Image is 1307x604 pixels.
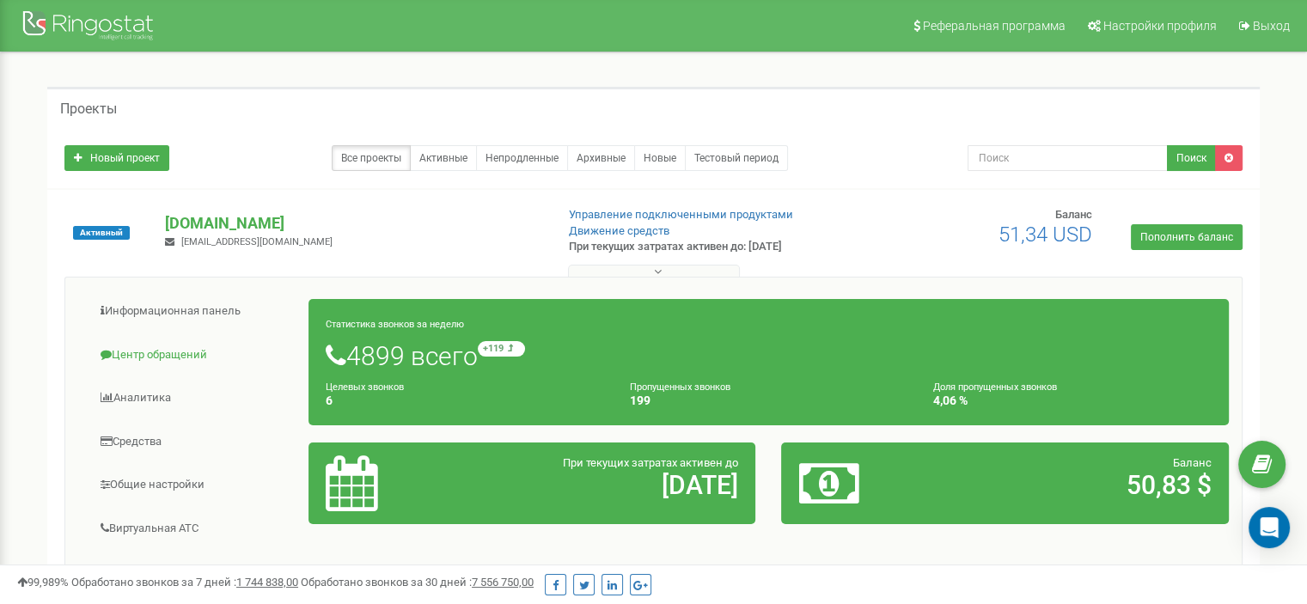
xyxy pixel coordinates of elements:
[60,101,117,117] h5: Проекты
[71,576,298,589] span: Обработано звонков за 7 дней :
[923,19,1066,33] span: Реферальная программа
[472,471,738,499] h2: [DATE]
[78,421,309,463] a: Средства
[78,508,309,550] a: Виртуальная АТС
[1103,19,1217,33] span: Настройки профиля
[945,471,1212,499] h2: 50,83 $
[165,212,541,235] p: [DOMAIN_NAME]
[968,145,1168,171] input: Поиск
[476,145,568,171] a: Непродленные
[933,381,1057,393] small: Доля пропущенных звонков
[569,239,844,255] p: При текущих затратах активен до: [DATE]
[326,341,1212,370] h1: 4899 всего
[1249,507,1290,548] div: Open Intercom Messenger
[17,576,69,589] span: 99,989%
[301,576,534,589] span: Обработано звонков за 30 дней :
[326,319,464,330] small: Статистика звонков за неделю
[332,145,411,171] a: Все проекты
[326,381,404,393] small: Целевых звонков
[1167,145,1216,171] button: Поиск
[78,464,309,506] a: Общие настройки
[1055,208,1092,221] span: Баланс
[472,576,534,589] u: 7 556 750,00
[78,551,309,593] a: Сквозная аналитика
[64,145,169,171] a: Новый проект
[410,145,477,171] a: Активные
[78,290,309,333] a: Информационная панель
[1253,19,1290,33] span: Выход
[685,145,788,171] a: Тестовый период
[236,576,298,589] u: 1 744 838,00
[999,223,1092,247] span: 51,34 USD
[933,394,1212,407] h4: 4,06 %
[326,394,604,407] h4: 6
[569,224,669,237] a: Движение средств
[567,145,635,171] a: Архивные
[478,341,525,357] small: +119
[78,377,309,419] a: Аналитика
[1131,224,1243,250] a: Пополнить баланс
[1173,456,1212,469] span: Баланс
[73,226,130,240] span: Активный
[569,208,793,221] a: Управление подключенными продуктами
[630,381,730,393] small: Пропущенных звонков
[78,334,309,376] a: Центр обращений
[630,394,908,407] h4: 199
[563,456,738,469] span: При текущих затратах активен до
[634,145,686,171] a: Новые
[181,236,333,247] span: [EMAIL_ADDRESS][DOMAIN_NAME]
